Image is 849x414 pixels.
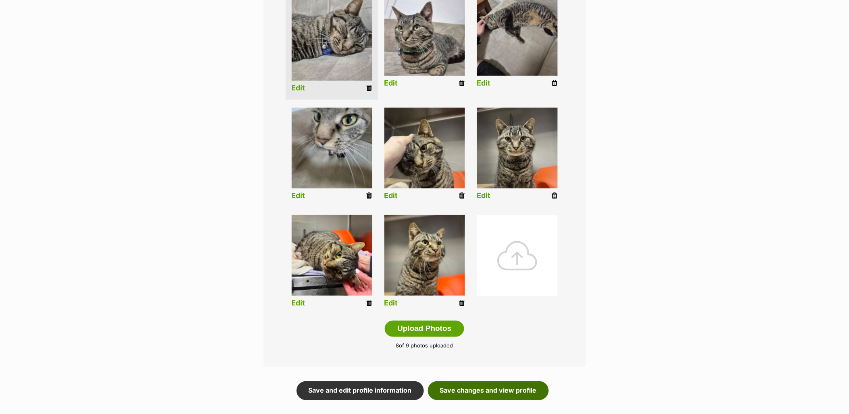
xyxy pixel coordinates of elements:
[385,321,464,337] button: Upload Photos
[292,299,305,307] a: Edit
[384,192,398,200] a: Edit
[292,215,372,296] img: oaoqbv9bhulhbjsl2eyt.jpg
[297,381,424,400] a: Save and edit profile information
[428,381,549,400] a: Save changes and view profile
[384,215,465,296] img: k5o1cas0zt0a2wgqzgsq.jpg
[384,108,465,188] img: uxiilej1zoqhc6usw8ur.jpg
[292,192,305,200] a: Edit
[477,79,491,88] a: Edit
[477,108,558,188] img: qgaazrnb1b8ixwszxjra.jpg
[276,342,574,350] p: of 9 photos uploaded
[384,299,398,307] a: Edit
[396,343,399,349] span: 8
[292,108,372,188] img: listing photo
[292,84,305,92] a: Edit
[477,192,491,200] a: Edit
[384,79,398,88] a: Edit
